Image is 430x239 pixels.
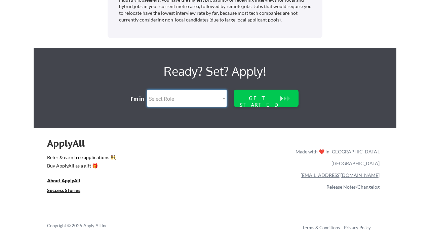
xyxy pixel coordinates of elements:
[47,163,114,168] div: Buy ApplyAll as a gift 🎁
[302,225,340,230] a: Terms & Conditions
[47,177,89,185] a: About ApplyAll
[293,146,380,169] div: Made with ❤️ in [GEOGRAPHIC_DATA], [GEOGRAPHIC_DATA]
[301,172,380,178] a: [EMAIL_ADDRESS][DOMAIN_NAME]
[47,155,155,162] a: Refer & earn free applications 👯‍♀️
[47,138,92,149] div: ApplyAll
[47,223,124,229] div: Copyright © 2025 Apply All Inc
[128,61,302,81] div: Ready? Set? Apply!
[344,225,371,230] a: Privacy Policy
[47,178,80,183] u: About ApplyAll
[47,187,89,195] a: Success Stories
[47,162,114,171] a: Buy ApplyAll as a gift 🎁
[238,95,281,108] div: GET STARTED
[47,187,80,193] u: Success Stories
[130,95,149,102] div: I'm in
[326,184,380,190] a: Release Notes/Changelog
